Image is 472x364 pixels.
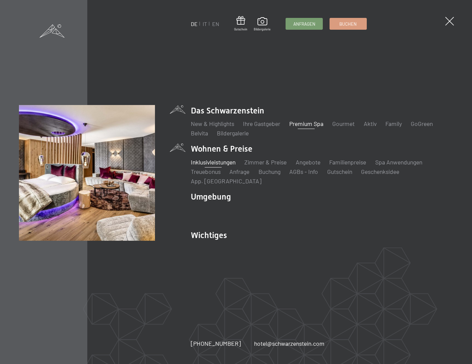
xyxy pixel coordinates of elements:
a: EN [212,21,219,27]
a: Family [385,120,402,127]
a: New & Highlights [191,120,234,127]
a: [PHONE_NUMBER] [191,339,241,348]
a: Gourmet [332,120,355,127]
a: hotel@schwarzenstein.com [254,339,324,348]
span: Bildergalerie [254,27,271,31]
a: App. [GEOGRAPHIC_DATA] [191,177,262,185]
a: AGBs - Info [289,168,318,175]
a: Buchen [330,18,366,29]
a: Premium Spa [289,120,323,127]
a: Inklusivleistungen [191,158,235,166]
a: Angebote [296,158,320,166]
span: Gutschein [234,27,247,31]
a: Anfragen [286,18,322,29]
a: GoGreen [411,120,433,127]
a: Bildergalerie [217,129,249,137]
a: Anfrage [229,168,249,175]
a: Aktiv [364,120,377,127]
img: Ein Wellness-Urlaub in Südtirol – 7.700 m² Spa, 10 Saunen [19,105,155,241]
a: Familienpreise [329,158,366,166]
a: Geschenksidee [361,168,399,175]
a: Belvita [191,129,208,137]
a: Buchung [259,168,280,175]
a: Spa Anwendungen [375,158,422,166]
a: IT [203,21,207,27]
a: Gutschein [234,16,247,31]
span: Buchen [339,21,357,27]
span: Anfragen [293,21,315,27]
a: Zimmer & Preise [244,158,287,166]
a: Bildergalerie [254,17,271,31]
a: Treuebonus [191,168,221,175]
a: DE [191,21,198,27]
a: Ihre Gastgeber [243,120,280,127]
a: Gutschein [327,168,352,175]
